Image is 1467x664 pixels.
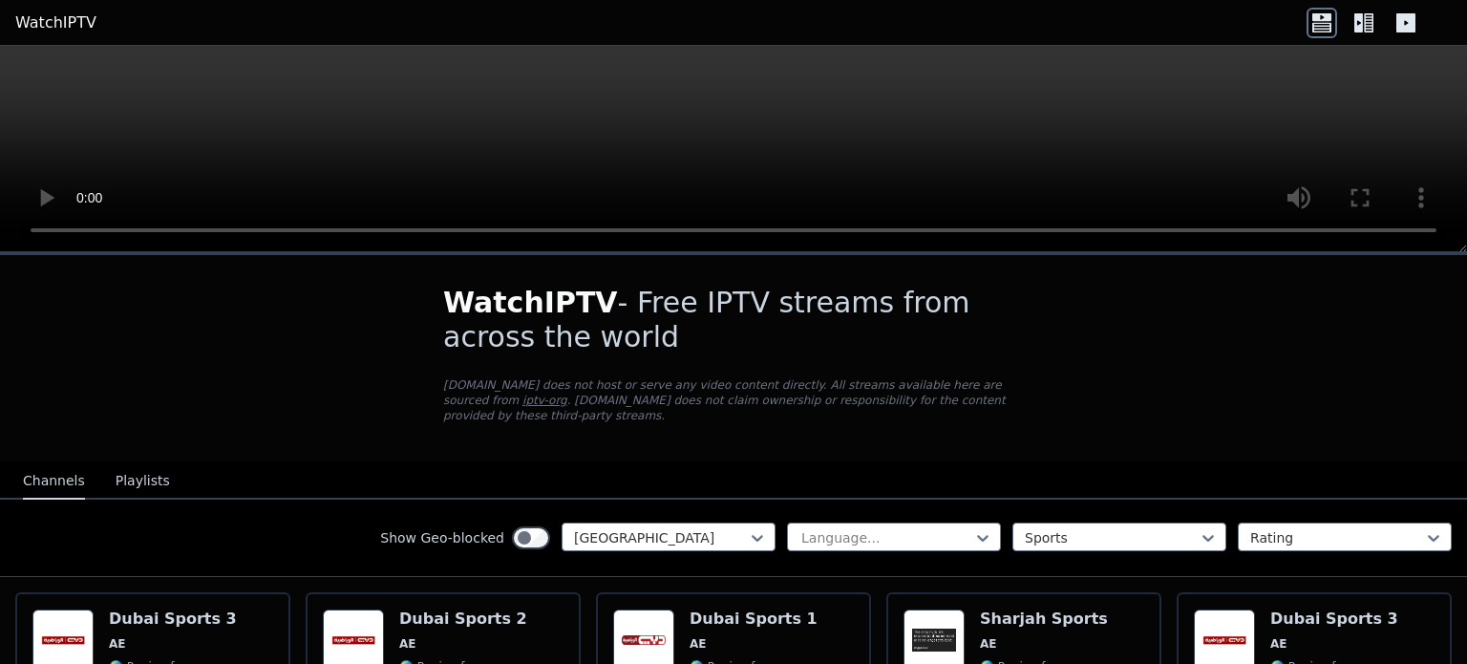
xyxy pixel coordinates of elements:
p: [DOMAIN_NAME] does not host or serve any video content directly. All streams available here are s... [443,377,1024,423]
span: AE [109,636,125,652]
span: AE [690,636,706,652]
span: AE [1270,636,1286,652]
h6: Dubai Sports 3 [109,610,237,629]
button: Channels [23,463,85,500]
h6: Dubai Sports 2 [399,610,527,629]
a: iptv-org [522,394,567,407]
h6: Dubai Sports 3 [1270,610,1398,629]
span: WatchIPTV [443,286,618,319]
h1: - Free IPTV streams from across the world [443,286,1024,354]
h6: Dubai Sports 1 [690,610,818,629]
label: Show Geo-blocked [380,528,504,547]
span: AE [980,636,996,652]
span: AE [399,636,415,652]
button: Playlists [116,463,170,500]
h6: Sharjah Sports [980,610,1108,629]
a: WatchIPTV [15,11,96,34]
